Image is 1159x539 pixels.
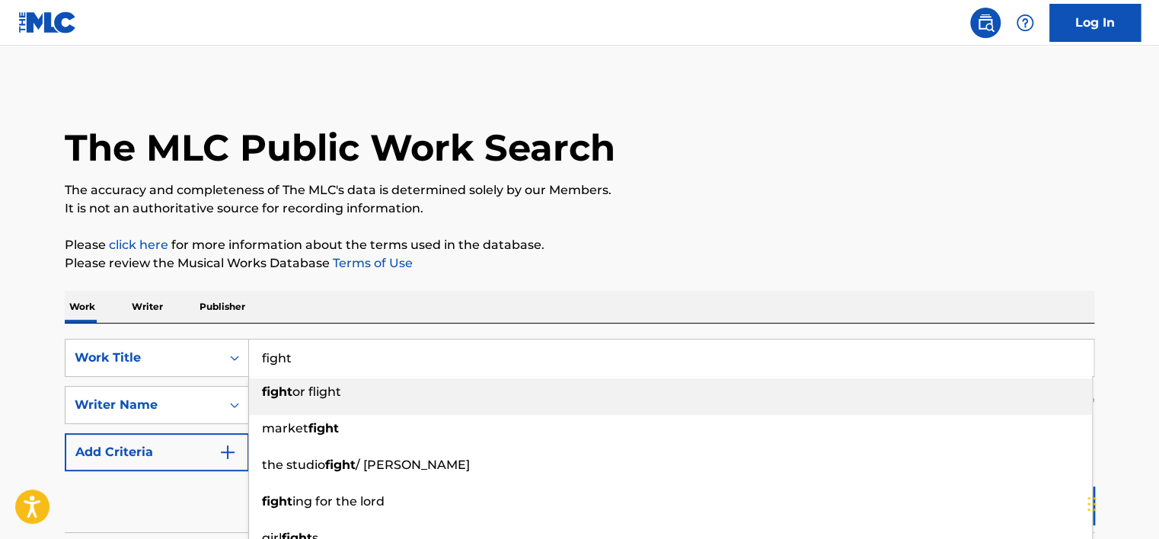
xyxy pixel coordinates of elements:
img: search [976,14,995,32]
p: It is not an authoritative source for recording information. [65,199,1094,218]
p: Please for more information about the terms used in the database. [65,236,1094,254]
p: Writer [127,291,168,323]
p: Please review the Musical Works Database [65,254,1094,273]
div: চ্যাট উইজেট [1083,466,1159,539]
img: help [1016,14,1034,32]
p: The accuracy and completeness of The MLC's data is determined solely by our Members. [65,181,1094,199]
strong: fight [262,384,292,399]
div: Help [1010,8,1040,38]
img: MLC Logo [18,11,77,33]
span: / [PERSON_NAME] [356,458,470,472]
div: Writer Name [75,396,212,414]
h1: The MLC Public Work Search [65,125,615,171]
span: market [262,421,308,435]
img: 9d2ae6d4665cec9f34b9.svg [219,443,237,461]
div: Work Title [75,349,212,367]
a: Public Search [970,8,1001,38]
iframe: Chat Widget [1083,466,1159,539]
strong: fight [325,458,356,472]
span: ing for the lord [292,494,385,509]
strong: fight [262,494,292,509]
form: Search Form [65,339,1094,532]
a: click here [109,238,168,252]
a: Log In [1049,4,1141,42]
span: or flight [292,384,341,399]
a: Terms of Use [330,256,413,270]
span: the studio [262,458,325,472]
div: টেনে আনুন [1087,481,1097,527]
button: Add Criteria [65,433,249,471]
p: Publisher [195,291,250,323]
strong: fight [308,421,339,435]
p: Work [65,291,100,323]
